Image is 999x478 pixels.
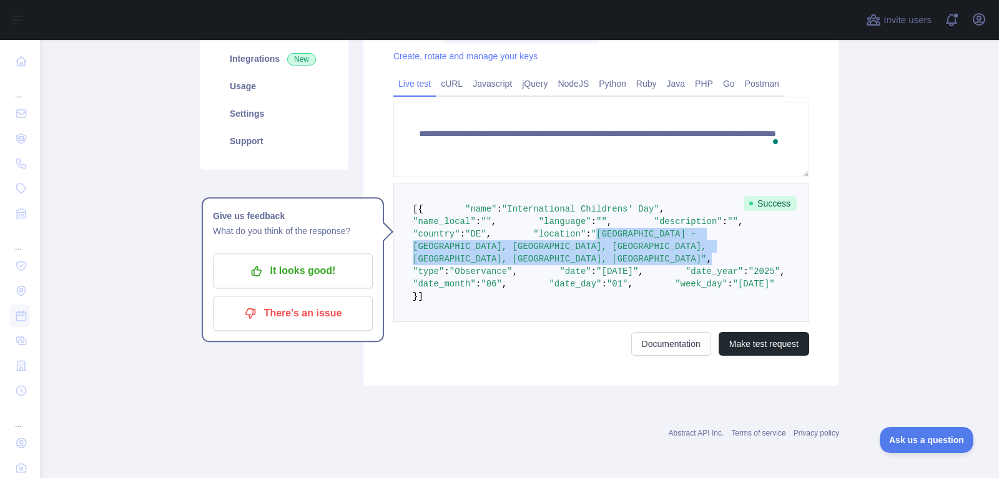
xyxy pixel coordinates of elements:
[413,204,418,214] span: [
[418,204,423,214] span: {
[460,229,465,239] span: :
[215,72,333,100] a: Usage
[880,427,974,453] iframe: Toggle Customer Support
[413,291,418,301] span: }
[486,229,491,239] span: ,
[719,332,809,356] button: Make test request
[727,217,738,227] span: ""
[476,217,481,227] span: :
[418,291,423,301] span: ]
[718,74,740,94] a: Go
[883,13,932,27] span: Invite users
[607,217,612,227] span: ,
[675,279,727,289] span: "week_day"
[465,229,486,239] span: "DE"
[607,279,628,289] span: "01"
[727,279,732,289] span: :
[413,279,476,289] span: "date_month"
[444,266,449,276] span: :
[744,196,797,211] span: Success
[654,217,722,227] span: "description"
[496,204,501,214] span: :
[553,74,594,94] a: NodeJS
[10,75,30,100] div: ...
[215,127,333,155] a: Support
[491,217,496,227] span: ,
[513,266,518,276] span: ,
[628,279,633,289] span: ,
[794,429,839,437] a: Privacy policy
[780,266,785,276] span: ,
[591,266,596,276] span: :
[662,74,691,94] a: Java
[413,266,444,276] span: "type"
[476,279,481,289] span: :
[594,74,631,94] a: Python
[586,229,591,239] span: :
[533,229,586,239] span: "location"
[413,229,712,264] span: "[GEOGRAPHIC_DATA] - [GEOGRAPHIC_DATA], [GEOGRAPHIC_DATA], [GEOGRAPHIC_DATA], [GEOGRAPHIC_DATA], ...
[596,217,607,227] span: ""
[722,217,727,227] span: :
[213,223,373,238] p: What do you think of the response?
[596,266,638,276] span: "[DATE]"
[740,74,784,94] a: Postman
[690,74,718,94] a: PHP
[864,10,934,30] button: Invite users
[601,279,606,289] span: :
[738,217,743,227] span: ,
[10,227,30,252] div: ...
[733,279,775,289] span: "[DATE]"
[731,429,785,437] a: Terms of service
[450,266,513,276] span: "Observance"
[393,51,538,61] a: Create, rotate and manage your keys
[549,279,601,289] span: "date_day"
[287,53,316,66] span: New
[413,229,460,239] span: "country"
[743,266,748,276] span: :
[10,404,30,429] div: ...
[659,204,664,214] span: ,
[413,217,476,227] span: "name_local"
[591,217,596,227] span: :
[749,266,780,276] span: "2025"
[638,266,643,276] span: ,
[215,100,333,127] a: Settings
[468,74,517,94] a: Javascript
[502,279,507,289] span: ,
[686,266,743,276] span: "date_year"
[706,254,711,264] span: ,
[502,204,659,214] span: "International Childrens' Day"
[481,279,502,289] span: "06"
[436,74,468,94] a: cURL
[517,74,553,94] a: jQuery
[393,102,809,177] textarea: To enrich screen reader interactions, please activate Accessibility in Grammarly extension settings
[215,45,333,72] a: Integrations New
[669,429,724,437] a: Abstract API Inc.
[631,74,662,94] a: Ruby
[559,266,591,276] span: "date"
[539,217,591,227] span: "language"
[481,217,491,227] span: ""
[631,332,711,356] a: Documentation
[393,74,436,94] a: Live test
[213,208,373,223] h1: Give us feedback
[465,204,496,214] span: "name"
